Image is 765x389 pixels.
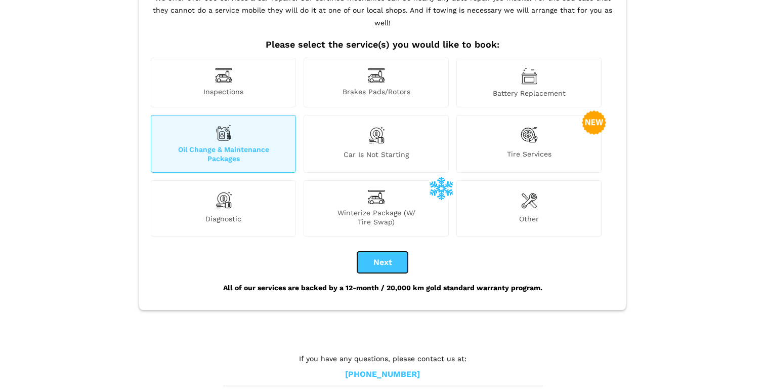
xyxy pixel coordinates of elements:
[582,110,606,135] img: new-badge-2-48.png
[429,176,453,200] img: winterize-icon_1.png
[304,87,448,98] span: Brakes Pads/Rotors
[457,214,601,226] span: Other
[345,369,420,380] a: [PHONE_NUMBER]
[304,208,448,226] span: Winterize Package (W/ Tire Swap)
[151,145,295,163] span: Oil Change & Maintenance Packages
[151,214,295,226] span: Diagnostic
[151,87,295,98] span: Inspections
[148,39,617,50] h2: Please select the service(s) you would like to book:
[457,89,601,98] span: Battery Replacement
[223,353,542,364] p: If you have any questions, please contact us at:
[148,273,617,302] div: All of our services are backed by a 12-month / 20,000 km gold standard warranty program.
[357,252,408,273] button: Next
[304,150,448,163] span: Car is not starting
[457,149,601,163] span: Tire Services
